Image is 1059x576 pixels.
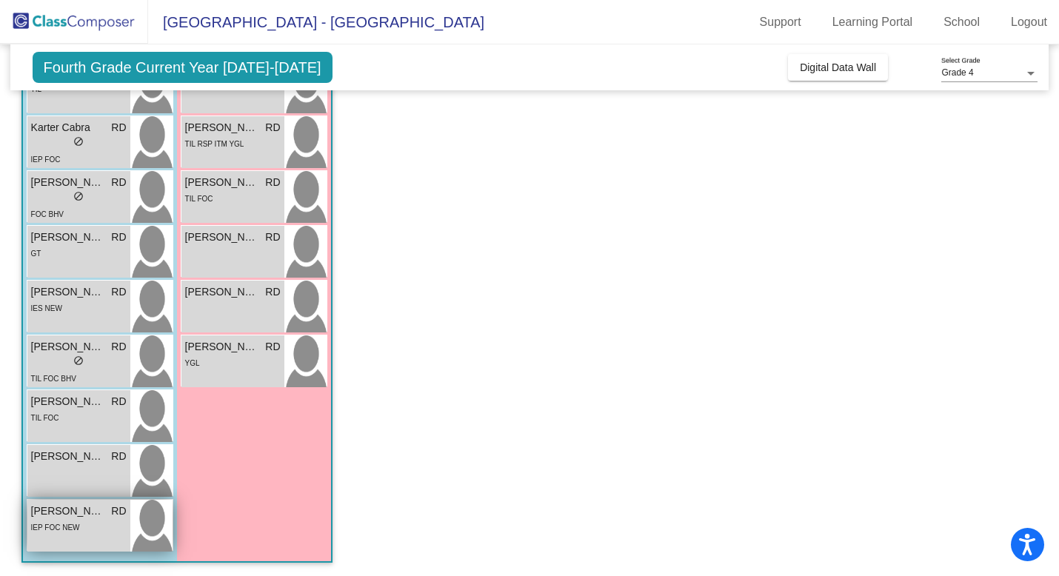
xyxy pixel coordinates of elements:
span: TIL FOC [185,195,213,203]
span: GT [31,250,41,258]
span: [PERSON_NAME] [31,175,105,190]
span: RD [265,230,280,245]
span: [GEOGRAPHIC_DATA] - [GEOGRAPHIC_DATA] [148,10,484,34]
span: IEP FOC [31,155,61,164]
span: RD [111,449,126,464]
span: RD [111,339,126,355]
span: TIL RSP ITM YGL [185,140,244,148]
a: Logout [999,10,1059,34]
span: [PERSON_NAME] [31,503,105,519]
span: Fourth Grade Current Year [DATE]-[DATE] [33,52,333,83]
span: IEP FOC NEW [31,523,80,532]
span: RD [265,175,280,190]
span: TIL FOC BHV [31,375,76,383]
span: Grade 4 [941,67,973,78]
span: [PERSON_NAME] [185,339,259,355]
span: RD [265,120,280,135]
a: School [932,10,992,34]
span: [PERSON_NAME] [185,175,259,190]
span: [PERSON_NAME] [185,284,259,300]
a: Learning Portal [821,10,925,34]
span: Karter Cabra [31,120,105,135]
span: RD [111,503,126,519]
span: do_not_disturb_alt [73,355,84,366]
span: RD [111,230,126,245]
span: FOC BHV [31,210,64,218]
a: Support [748,10,813,34]
span: [PERSON_NAME] [31,230,105,245]
span: RD [111,175,126,190]
span: do_not_disturb_alt [73,191,84,201]
span: RD [265,339,280,355]
span: [PERSON_NAME] [31,284,105,300]
span: IES NEW [31,304,62,312]
span: TIL FOC [31,414,59,422]
span: Digital Data Wall [800,61,876,73]
span: RD [111,120,126,135]
span: [PERSON_NAME] [31,339,105,355]
span: RD [265,284,280,300]
span: [PERSON_NAME] [31,449,105,464]
span: [PERSON_NAME] [31,394,105,409]
span: RD [111,284,126,300]
span: [PERSON_NAME] [185,120,259,135]
span: [PERSON_NAME] [185,230,259,245]
button: Digital Data Wall [788,54,888,81]
span: YGL [185,359,200,367]
span: RD [111,394,126,409]
span: do_not_disturb_alt [73,136,84,147]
